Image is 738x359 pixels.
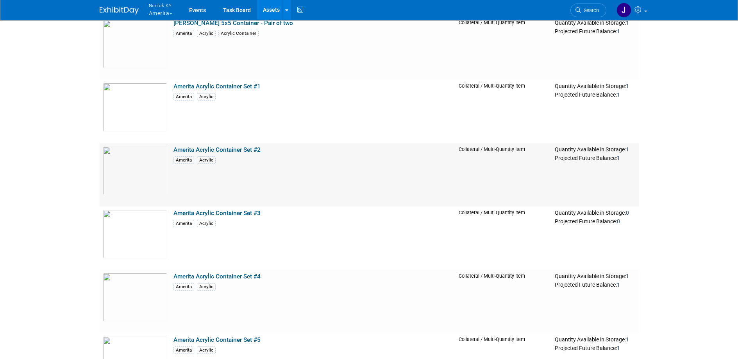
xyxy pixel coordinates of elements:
[456,143,552,206] td: Collateral / Multi-Quantity Item
[570,4,606,17] a: Search
[173,83,261,90] a: Amerita Acrylic Container Set #1
[173,146,261,153] a: Amerita Acrylic Container Set #2
[173,156,194,164] div: Amerita
[456,206,552,270] td: Collateral / Multi-Quantity Item
[456,16,552,80] td: Collateral / Multi-Quantity Item
[581,7,599,13] span: Search
[197,156,216,164] div: Acrylic
[197,283,216,291] div: Acrylic
[617,155,620,161] span: 1
[149,1,173,9] span: Nimlok KY
[626,336,629,343] span: 1
[173,346,194,354] div: Amerita
[616,3,631,18] img: Jamie Dunn
[173,30,194,37] div: Amerita
[555,83,635,90] div: Quantity Available in Storage:
[617,345,620,351] span: 1
[626,273,629,279] span: 1
[173,20,293,27] a: [PERSON_NAME] 5x5 Container - Pair of two
[197,30,216,37] div: Acrylic
[626,20,629,26] span: 1
[555,210,635,217] div: Quantity Available in Storage:
[555,273,635,280] div: Quantity Available in Storage:
[173,336,261,343] a: Amerita Acrylic Container Set #5
[617,282,620,288] span: 1
[173,220,194,227] div: Amerita
[626,83,629,89] span: 1
[173,93,194,101] div: Amerita
[173,210,261,217] a: Amerita Acrylic Container Set #3
[626,146,629,153] span: 1
[626,210,629,216] span: 0
[555,343,635,352] div: Projected Future Balance:
[555,336,635,343] div: Quantity Available in Storage:
[173,283,194,291] div: Amerita
[617,92,620,98] span: 1
[555,90,635,99] div: Projected Future Balance:
[197,346,216,354] div: Acrylic
[456,270,552,333] td: Collateral / Multi-Quantity Item
[617,218,620,224] span: 0
[100,7,139,14] img: ExhibitDay
[197,220,216,227] div: Acrylic
[197,93,216,101] div: Acrylic
[555,217,635,225] div: Projected Future Balance:
[617,28,620,34] span: 1
[456,80,552,143] td: Collateral / Multi-Quantity Item
[555,146,635,153] div: Quantity Available in Storage:
[555,280,635,289] div: Projected Future Balance:
[555,153,635,162] div: Projected Future Balance:
[555,27,635,35] div: Projected Future Balance:
[555,20,635,27] div: Quantity Available in Storage:
[218,30,259,37] div: Acrylic Container
[173,273,261,280] a: Amerita Acrylic Container Set #4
